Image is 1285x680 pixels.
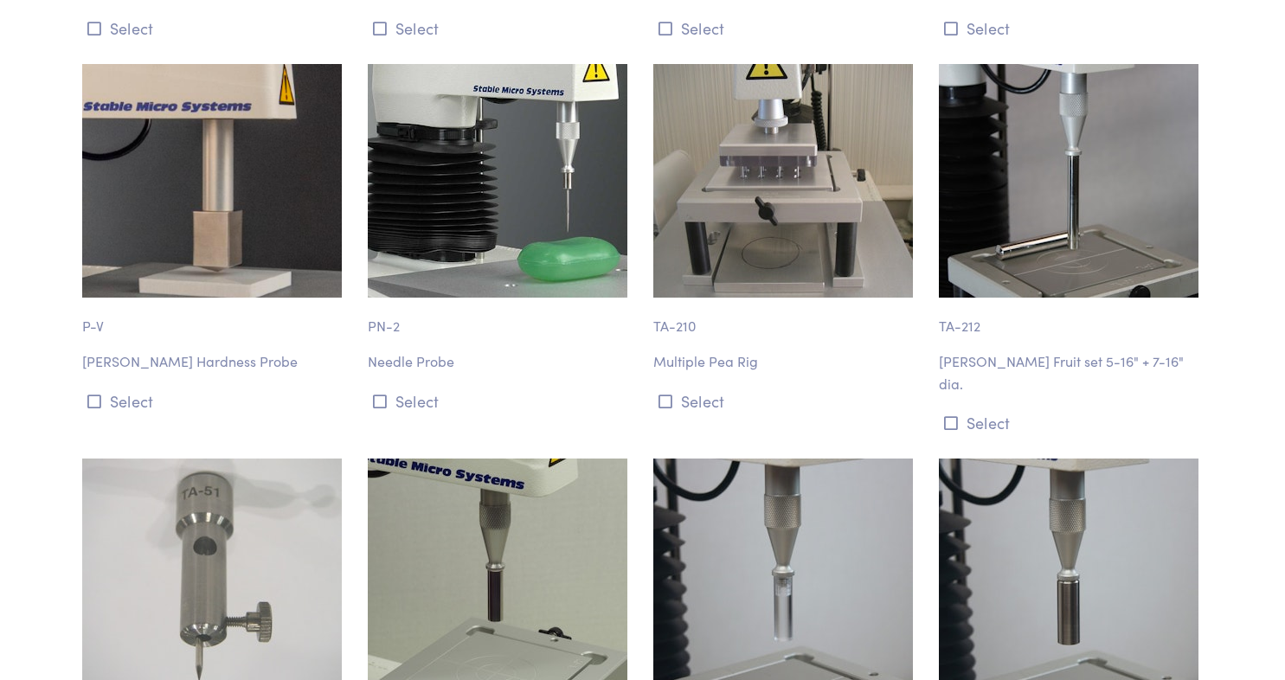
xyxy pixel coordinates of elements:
[939,408,1204,437] button: Select
[82,387,347,415] button: Select
[368,350,633,373] p: Needle Probe
[653,64,913,298] img: ta-210-multiple-pea-rig-012.jpg
[368,64,627,298] img: puncture-pn2-needle-probe-2.jpg
[82,64,342,298] img: puncture-p_v-vickers-hardness-probe.jpg
[368,387,633,415] button: Select
[939,64,1198,298] img: puncture_ta-212_magness-taylor-fruit-probe.jpg
[939,14,1204,42] button: Select
[653,298,918,337] p: TA-210
[82,298,347,337] p: P-V
[368,14,633,42] button: Select
[653,350,918,373] p: Multiple Pea Rig
[653,387,918,415] button: Select
[82,14,347,42] button: Select
[82,350,347,373] p: [PERSON_NAME] Hardness Probe
[368,298,633,337] p: PN-2
[939,350,1204,395] p: [PERSON_NAME] Fruit set 5-16" + 7-16" dia.
[653,14,918,42] button: Select
[939,298,1204,337] p: TA-212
